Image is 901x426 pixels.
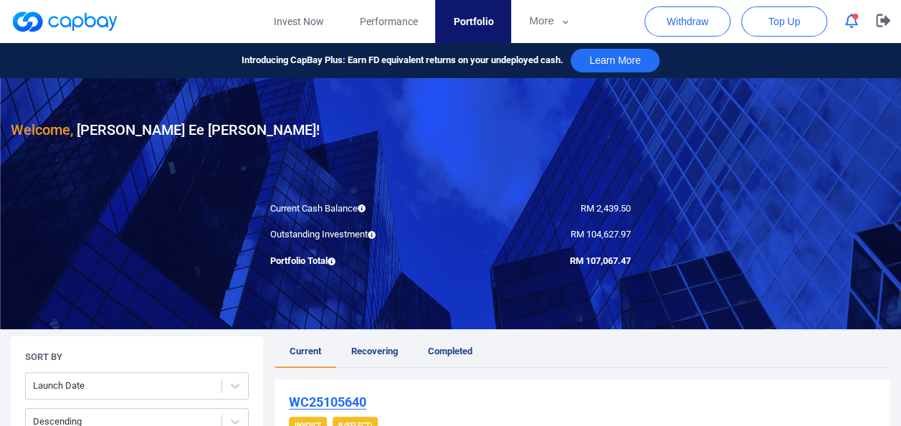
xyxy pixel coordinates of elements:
span: Welcome, [11,121,73,138]
span: Completed [428,346,472,356]
span: RM 104,627.97 [571,229,631,240]
h3: [PERSON_NAME] Ee [PERSON_NAME] ! [11,118,320,141]
span: Recovering [351,346,398,356]
span: Introducing CapBay Plus: Earn FD equivalent returns on your undeployed cash. [242,53,563,68]
span: Current [290,346,321,356]
button: Learn More [571,49,659,72]
span: Performance [359,14,417,29]
button: Withdraw [644,6,730,37]
span: Portfolio [453,14,493,29]
span: Top Up [768,14,800,29]
span: RM 107,067.47 [570,255,631,266]
div: Outstanding Investment [259,227,450,242]
div: Current Cash Balance [259,202,450,217]
div: Portfolio Total [259,254,450,269]
span: RM 2,439.50 [581,203,631,214]
u: WC25105640 [289,394,366,410]
button: Top Up [741,6,827,37]
h5: Sort By [25,351,62,364]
